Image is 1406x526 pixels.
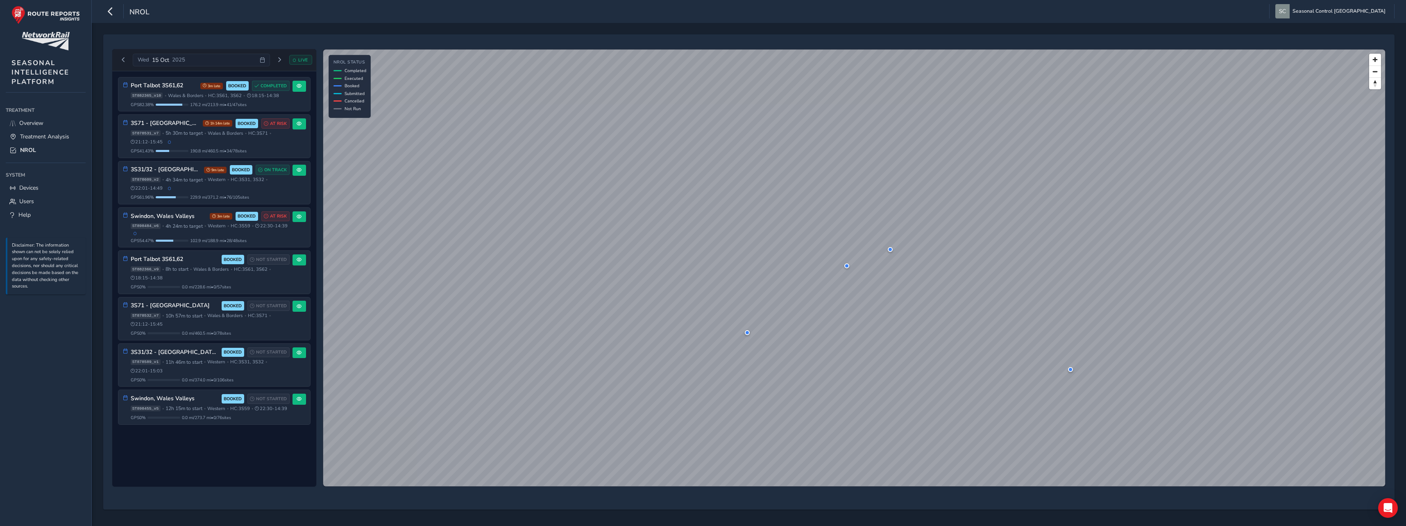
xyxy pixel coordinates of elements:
span: • [190,267,192,272]
span: • [204,224,206,228]
span: • [204,360,206,364]
span: Not Run [345,106,361,112]
span: ST898455_v5 [131,406,161,411]
span: BOOKED [224,396,242,402]
span: ST882365_v10 [131,93,163,98]
span: Booked [345,83,359,89]
span: Seasonal Control [GEOGRAPHIC_DATA] [1293,4,1386,18]
span: GPS 54.47 % [131,238,154,244]
span: 1h 14m late [203,120,232,127]
span: BOOKED [238,213,256,220]
a: NROL [6,143,86,157]
span: Cancelled [345,98,364,104]
span: Wed [138,56,149,63]
span: • [204,177,206,182]
span: Wales & Borders [207,313,243,319]
span: Western [207,406,225,412]
div: Open Intercom Messenger [1378,498,1398,518]
span: 5h 30m to target [166,130,203,136]
span: 9m late [204,167,227,173]
span: NROL [20,146,36,154]
span: • [162,313,164,318]
span: GPS 0 % [131,284,146,290]
span: Western [208,223,225,229]
span: 18:15 - 14:38 [247,93,279,99]
span: Treatment Analysis [20,133,69,141]
span: • [162,131,164,136]
span: GPS 0 % [131,330,146,336]
span: ST878531_v7 [131,130,161,136]
span: 11h 46m to start [166,359,202,365]
button: Reset bearing to north [1369,77,1381,89]
span: • [204,313,206,318]
span: • [227,406,229,411]
span: HC: 3S71 [248,313,268,319]
span: Completed [345,68,366,74]
span: • [269,313,271,318]
span: • [204,406,206,411]
span: Wales & Borders [193,266,229,272]
span: Help [18,211,31,219]
span: NOT STARTED [256,256,287,263]
span: BOOKED [224,303,242,309]
span: 4h 34m to target [166,177,203,183]
span: • [245,131,247,136]
h3: Port Talbot 3S61,62 [131,82,197,89]
span: • [162,360,164,364]
span: ON TRACK [264,167,287,173]
h3: 3S71 - [GEOGRAPHIC_DATA] [131,120,200,127]
span: GPS 61.96 % [131,194,154,200]
span: • [162,177,164,182]
span: • [266,177,268,182]
span: HC: 3S71 [248,130,268,136]
span: 0.0 mi / 374.0 mi • 0 / 106 sites [182,377,234,383]
span: • [227,360,229,364]
span: ST898484_v6 [131,223,161,229]
span: • [252,224,254,228]
span: Overview [19,119,43,127]
span: 4h 24m to target [166,223,203,229]
a: Overview [6,116,86,130]
span: 18:15 - 14:38 [131,275,163,281]
span: COMPLETED [261,83,287,89]
span: 21:12 - 15:45 [131,139,163,145]
span: 10h 57m to start [166,313,202,319]
a: Users [6,195,86,208]
span: 22:01 - 14:49 [131,185,163,191]
h3: 3S31/32 - [GEOGRAPHIC_DATA], [GEOGRAPHIC_DATA] [GEOGRAPHIC_DATA] & [GEOGRAPHIC_DATA] [131,166,201,173]
span: Executed [345,75,363,82]
span: Submitted [345,91,365,97]
span: AT RISK [270,213,287,220]
span: • [245,313,246,318]
span: GPS 0 % [131,415,146,421]
span: • [205,93,206,98]
p: Disclaimer: The information shown can not be solely relied upon for any safety-related decisions,... [12,242,82,290]
span: • [265,360,267,364]
span: NOT STARTED [256,303,287,309]
span: 21:12 - 15:45 [131,321,163,327]
span: BOOKED [232,167,250,173]
span: • [227,177,229,182]
span: 3m late [200,83,223,89]
span: • [162,406,164,411]
span: BOOKED [224,349,242,356]
span: • [162,224,164,228]
img: customer logo [22,32,70,50]
span: HC: 3S31, 3S32 [231,177,264,183]
div: Treatment [6,104,86,116]
span: GPS 82.38 % [131,102,154,108]
span: 0.0 mi / 228.6 mi • 0 / 57 sites [182,284,231,290]
button: Next day [273,55,286,65]
span: ST878532_v7 [131,313,161,319]
a: Treatment Analysis [6,130,86,143]
span: BOOKED [228,83,246,89]
span: HC: 3S61, 3S62 [208,93,242,99]
span: GPS 0 % [131,377,146,383]
span: • [231,267,232,272]
canvas: Map [323,50,1385,486]
span: 22:01 - 15:03 [131,368,163,374]
button: Previous day [117,55,130,65]
span: 176.2 mi / 213.9 mi • 41 / 47 sites [190,102,247,108]
span: Wales & Borders [208,130,243,136]
span: LIVE [298,57,308,63]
